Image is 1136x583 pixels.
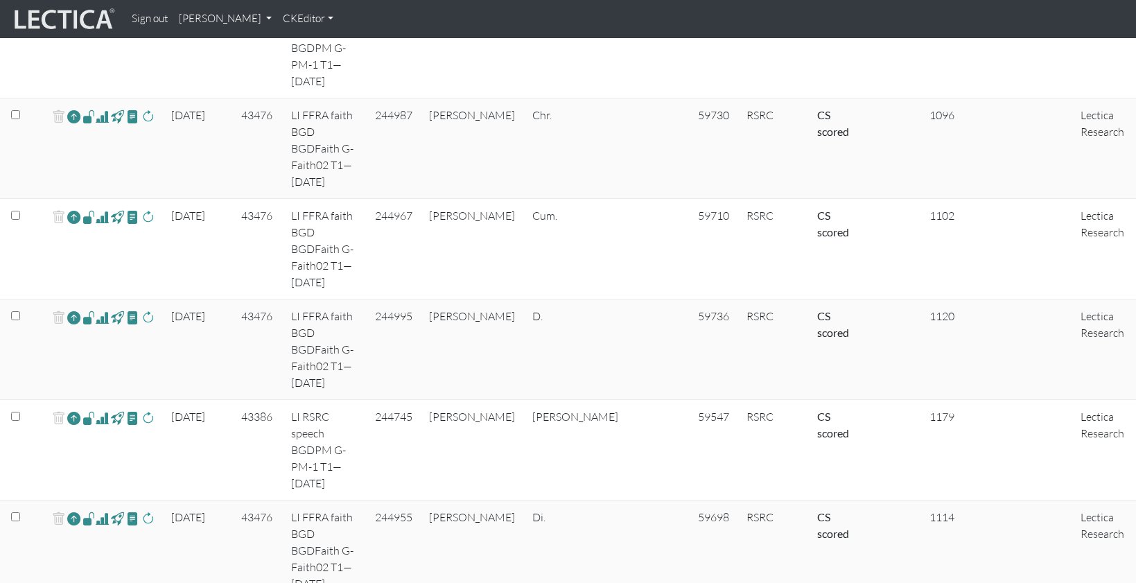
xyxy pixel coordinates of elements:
[421,400,524,501] td: [PERSON_NAME]
[817,510,849,540] a: Completed = assessment has been completed; CS scored = assessment has been CLAS scored; LS scored...
[111,510,124,526] span: view
[67,408,80,428] a: Reopen
[141,510,155,527] span: rescore
[126,108,139,124] span: view
[817,209,849,238] a: Completed = assessment has been completed; CS scored = assessment has been CLAS scored; LS scored...
[82,108,96,124] span: view
[126,209,139,225] span: view
[421,98,524,199] td: [PERSON_NAME]
[738,98,809,199] td: RSRC
[421,199,524,299] td: [PERSON_NAME]
[67,308,80,328] a: Reopen
[524,299,629,400] td: D.
[367,400,421,501] td: 244745
[67,107,80,127] a: Reopen
[141,309,155,326] span: rescore
[233,199,283,299] td: 43476
[52,408,65,428] span: delete
[126,510,139,526] span: view
[111,108,124,124] span: view
[524,98,629,199] td: Chr.
[126,6,173,33] a: Sign out
[111,209,124,225] span: view
[96,410,109,426] span: Analyst score
[163,400,233,501] td: [DATE]
[929,510,954,524] span: 1114
[11,6,115,33] img: lecticalive
[67,207,80,227] a: Reopen
[163,199,233,299] td: [DATE]
[126,410,139,426] span: view
[277,6,339,33] a: CKEditor
[82,410,96,426] span: view
[163,98,233,199] td: [DATE]
[929,108,954,122] span: 1096
[738,199,809,299] td: RSRC
[524,400,629,501] td: [PERSON_NAME]
[283,400,367,501] td: LI RSRC speech BGDPM G-PM-1 T1—[DATE]
[52,308,65,328] span: delete
[82,209,96,225] span: view
[82,510,96,526] span: view
[690,400,738,501] td: 59547
[233,98,283,199] td: 43476
[96,510,109,527] span: Analyst score
[1072,299,1136,400] td: Lectica Research
[96,108,109,125] span: Analyst score
[1072,400,1136,501] td: Lectica Research
[690,299,738,400] td: 59736
[141,410,155,426] span: rescore
[367,299,421,400] td: 244995
[929,410,954,424] span: 1179
[141,108,155,125] span: rescore
[233,299,283,400] td: 43476
[738,400,809,501] td: RSRC
[111,309,124,325] span: view
[173,6,277,33] a: [PERSON_NAME]
[929,209,954,223] span: 1102
[367,199,421,299] td: 244967
[52,207,65,227] span: delete
[817,410,849,440] a: Completed = assessment has been completed; CS scored = assessment has been CLAS scored; LS scored...
[111,410,124,426] span: view
[1072,199,1136,299] td: Lectica Research
[67,509,80,529] a: Reopen
[283,299,367,400] td: LI FFRA faith BGD BGDFaith G-Faith02 T1—[DATE]
[52,107,65,127] span: delete
[96,209,109,225] span: Analyst score
[817,108,849,138] a: Completed = assessment has been completed; CS scored = assessment has been CLAS scored; LS scored...
[126,309,139,325] span: view
[738,299,809,400] td: RSRC
[929,309,954,323] span: 1120
[283,98,367,199] td: LI FFRA faith BGD BGDFaith G-Faith02 T1—[DATE]
[82,309,96,325] span: view
[96,309,109,326] span: Analyst score
[367,98,421,199] td: 244987
[1072,98,1136,199] td: Lectica Research
[524,199,629,299] td: Cum.
[690,98,738,199] td: 59730
[233,400,283,501] td: 43386
[421,299,524,400] td: [PERSON_NAME]
[690,199,738,299] td: 59710
[141,209,155,225] span: rescore
[52,509,65,529] span: delete
[163,299,233,400] td: [DATE]
[817,309,849,339] a: Completed = assessment has been completed; CS scored = assessment has been CLAS scored; LS scored...
[283,199,367,299] td: LI FFRA faith BGD BGDFaith G-Faith02 T1—[DATE]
